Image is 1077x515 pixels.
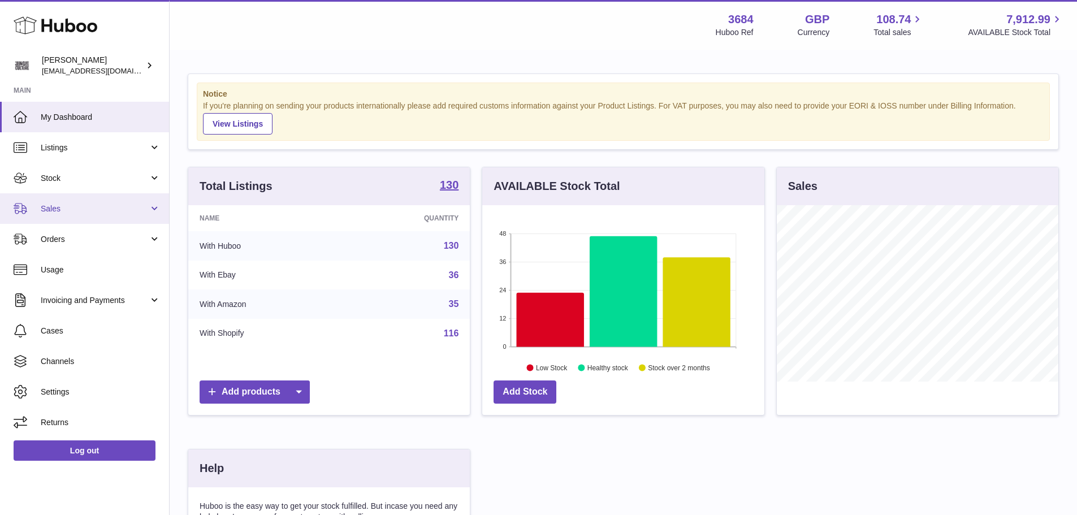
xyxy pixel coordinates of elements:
strong: 130 [440,179,459,191]
td: With Amazon [188,289,343,319]
span: 7,912.99 [1006,12,1050,27]
h3: AVAILABLE Stock Total [494,179,620,194]
a: Log out [14,440,155,461]
strong: Notice [203,89,1044,99]
img: theinternationalventure@gmail.com [14,57,31,74]
div: Huboo Ref [716,27,754,38]
span: Returns [41,417,161,428]
span: [EMAIL_ADDRESS][DOMAIN_NAME] [42,66,166,75]
strong: GBP [805,12,829,27]
span: Sales [41,204,149,214]
td: With Huboo [188,231,343,261]
text: Stock over 2 months [648,363,710,371]
span: Listings [41,142,149,153]
text: Healthy stock [587,363,629,371]
th: Quantity [343,205,470,231]
h3: Help [200,461,224,476]
span: Cases [41,326,161,336]
a: 116 [444,328,459,338]
div: If you're planning on sending your products internationally please add required customs informati... [203,101,1044,135]
h3: Sales [788,179,818,194]
a: 130 [440,179,459,193]
a: Add products [200,380,310,404]
a: 36 [449,270,459,280]
a: 35 [449,299,459,309]
span: Settings [41,387,161,397]
span: 108.74 [876,12,911,27]
text: 36 [500,258,507,265]
span: Orders [41,234,149,245]
text: 0 [503,343,507,350]
span: My Dashboard [41,112,161,123]
span: Usage [41,265,161,275]
td: With Ebay [188,261,343,290]
span: Stock [41,173,149,184]
a: 7,912.99 AVAILABLE Stock Total [968,12,1063,38]
th: Name [188,205,343,231]
h3: Total Listings [200,179,273,194]
text: 24 [500,287,507,293]
span: Channels [41,356,161,367]
span: Total sales [873,27,924,38]
span: AVAILABLE Stock Total [968,27,1063,38]
a: Add Stock [494,380,556,404]
text: 12 [500,315,507,322]
text: 48 [500,230,507,237]
div: Currency [798,27,830,38]
text: Low Stock [536,363,568,371]
a: 130 [444,241,459,250]
td: With Shopify [188,319,343,348]
span: Invoicing and Payments [41,295,149,306]
a: View Listings [203,113,273,135]
a: 108.74 Total sales [873,12,924,38]
div: [PERSON_NAME] [42,55,144,76]
strong: 3684 [728,12,754,27]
